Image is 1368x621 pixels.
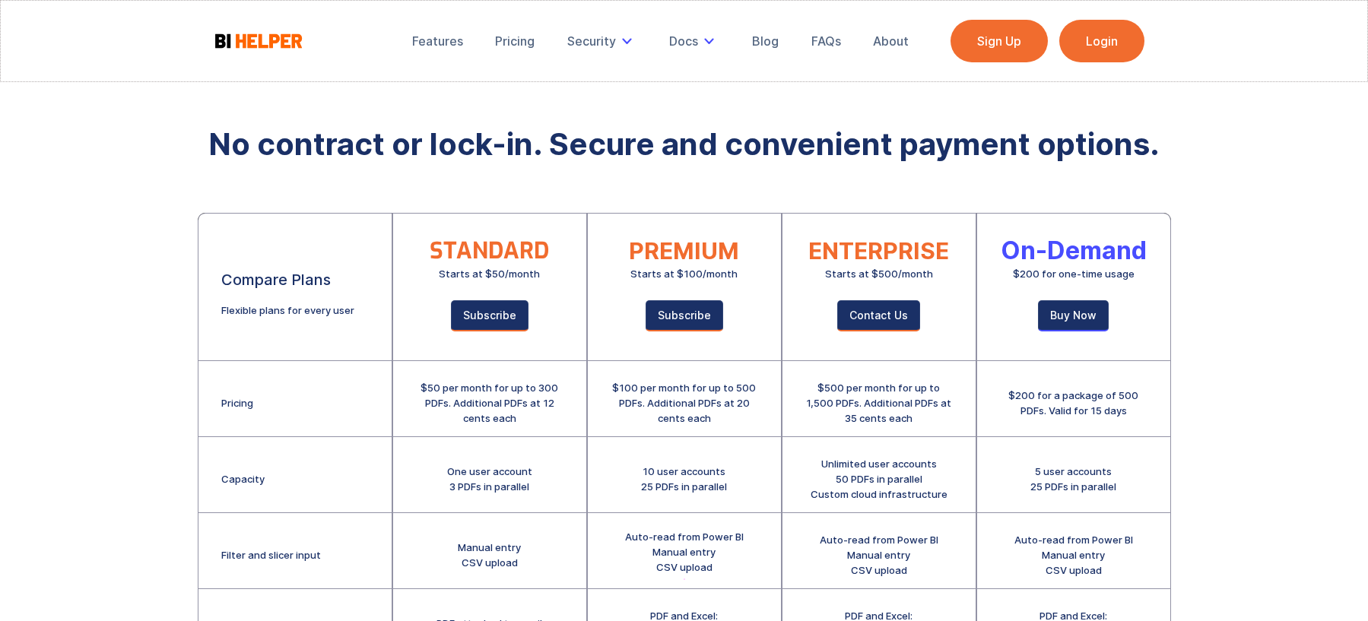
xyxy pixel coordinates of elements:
[862,24,919,58] a: About
[1013,266,1135,281] div: $200 for one-time usage
[1030,464,1116,494] div: 5 user accounts 25 PDFs in parallel
[557,24,648,58] div: Security
[805,380,953,426] div: $500 per month for up to 1,500 PDFs. Additional PDFs at 35 cents each
[447,464,532,494] div: One user account 3 PDFs in parallel
[1059,20,1144,62] a: Login
[221,272,331,287] div: Compare Plans
[641,464,727,494] div: 10 user accounts 25 PDFs in parallel
[801,24,852,58] a: FAQs
[625,529,744,575] div: Auto-read from Power BI Manual entry CSV upload
[1001,243,1147,258] div: On-Demand
[646,300,723,331] a: Subscribe
[451,300,528,331] a: Subscribe
[439,266,540,281] div: Starts at $50/month
[567,33,616,49] div: Security
[412,33,463,49] div: Features
[951,20,1048,62] a: Sign Up
[221,471,265,486] div: Capacity
[741,24,789,58] a: Blog
[873,33,909,49] div: About
[221,395,253,410] div: Pricing
[221,303,354,318] div: Flexible plans for every user
[659,24,730,58] div: Docs
[808,243,949,258] div: ENTERPRISE
[1000,388,1147,418] div: $200 for a package of 500 PDFs. Valid for 15 days
[811,33,841,49] div: FAQs
[484,24,545,58] a: Pricing
[669,33,698,49] div: Docs
[208,125,1160,163] strong: No contract or lock-in. Secure and convenient payment options.
[837,300,920,331] a: Contact Us
[1038,300,1109,331] a: Buy Now
[221,547,321,562] div: Filter and slicer input
[495,33,535,49] div: Pricing
[611,380,758,426] div: $100 per month for up to 500 PDFs. Additional PDFs at 20 cents each
[811,456,947,502] div: Unlimited user accounts 50 PDFs in parallel Custom cloud infrastructure
[825,266,933,281] div: Starts at $500/month
[752,33,779,49] div: Blog
[629,243,739,258] div: PREMIUM
[1014,532,1133,578] div: Auto-read from Power BI Manual entry CSV upload
[630,266,738,281] div: Starts at $100/month
[458,540,521,570] div: Manual entry CSV upload
[402,24,474,58] a: Features
[820,532,938,578] div: Auto-read from Power BI Manual entry CSV upload
[416,380,563,426] div: $50 per month for up to 300 PDFs. Additional PDFs at 12 cents each
[430,243,549,258] div: STANDARD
